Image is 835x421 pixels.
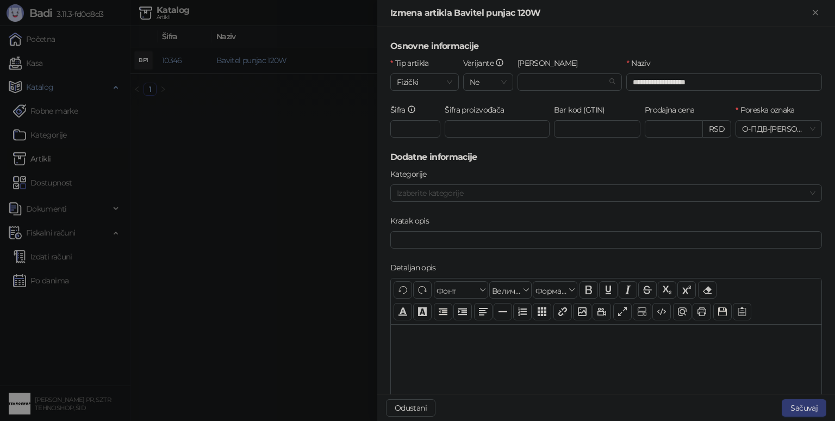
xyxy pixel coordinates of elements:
[809,7,822,20] button: Zatvori
[599,281,618,299] button: Подвучено
[626,57,657,69] label: Naziv
[413,281,432,299] button: Понови
[533,281,577,299] button: Формати
[413,303,432,320] button: Боја позадине
[613,303,632,320] button: Приказ преко целог екрана
[782,399,826,417] button: Sačuvaj
[633,303,651,320] button: Прикажи блокове
[593,303,611,320] button: Видео
[390,40,822,53] h5: Osnovne informacije
[397,74,452,90] span: Fizički
[390,168,433,180] label: Kategorije
[513,303,532,320] button: Листа
[698,281,716,299] button: Уклони формат
[652,303,671,320] button: Приказ кода
[390,57,435,69] label: Tip artikla
[524,74,606,90] input: Robna marka
[489,281,532,299] button: Величина
[579,281,598,299] button: Подебљано
[453,303,472,320] button: Увлачење
[390,7,809,20] div: Izmena artikla Bavitel punjac 120W
[673,303,691,320] button: Преглед
[742,121,815,137] span: О-ПДВ - [PERSON_NAME] ( 20,00 %)
[463,57,511,69] label: Varijante
[733,303,751,320] button: Шаблон
[554,104,612,116] label: Bar kod (GTIN)
[470,74,507,90] span: Ne
[390,215,435,227] label: Kratak opis
[703,120,731,138] div: RSD
[713,303,732,320] button: Сачувај
[533,303,551,320] button: Табела
[658,281,676,299] button: Индексирано
[573,303,591,320] button: Слика
[553,303,572,320] button: Веза
[554,120,640,138] input: Bar kod (GTIN)
[394,281,412,299] button: Поврати
[474,303,493,320] button: Поравнање
[390,231,822,249] input: Kratak opis
[445,104,511,116] label: Šifra proizvođača
[626,73,822,91] input: Naziv
[394,303,412,320] button: Боја текста
[390,104,423,116] label: Šifra
[693,303,711,320] button: Штампај
[390,262,443,274] label: Detaljan opis
[434,303,452,320] button: Извлачење
[434,281,488,299] button: Фонт
[736,104,801,116] label: Poreska oznaka
[619,281,637,299] button: Искошено
[390,151,822,164] h5: Dodatne informacije
[645,104,701,116] label: Prodajna cena
[638,281,657,299] button: Прецртано
[494,303,512,320] button: Хоризонтална линија
[518,57,584,69] label: Robna marka
[386,399,435,417] button: Odustani
[677,281,696,299] button: Експонент
[445,120,550,138] input: Šifra proizvođača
